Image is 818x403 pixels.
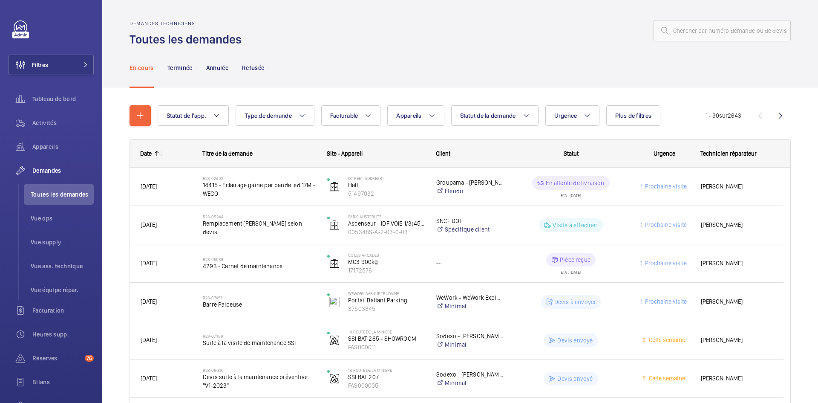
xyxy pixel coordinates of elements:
[130,32,247,47] h1: Toutes les demandes
[32,354,81,362] span: Réserves
[203,176,316,181] h2: R23-02402
[348,176,425,181] p: [STREET_ADDRESS]
[701,374,773,383] span: [PERSON_NAME]
[327,150,363,157] span: Site - Appareil
[436,217,503,225] p: SNCF DOT
[436,225,503,234] a: Spécifique client
[387,105,444,126] button: Appareils
[436,340,503,349] a: Minimal
[330,112,358,119] span: Facturable
[436,379,503,387] a: Minimal
[545,105,600,126] button: Urgence
[700,150,757,157] span: Technicien réparateur
[436,178,503,187] p: Groupama - [PERSON_NAME]
[203,373,316,390] span: Devis suite à la maintenance préventive "V1-2023"
[643,260,687,267] span: Prochaine visite
[554,298,596,306] p: Devis à envoyer
[32,306,94,315] span: Facturation
[561,267,581,274] div: ETA : [DATE]
[436,332,503,340] p: Sodexo - [PERSON_NAME]
[85,355,94,362] span: 75
[203,219,316,236] span: Remplacement [PERSON_NAME] selon devis
[203,333,316,339] h2: R23-07489
[701,335,773,345] span: [PERSON_NAME]
[348,381,425,390] p: FAS000005
[31,214,94,223] span: Vue ops
[348,368,425,373] p: 14 Route de la Minière
[647,375,685,382] span: Cette semaine
[167,64,193,72] p: Terminée
[348,258,425,266] p: MC3 900kg
[32,378,94,386] span: Bilans
[130,64,154,72] p: En cours
[436,150,450,157] span: Client
[561,190,581,197] div: ETA : [DATE]
[546,179,604,187] p: En attente de livraison
[130,20,247,26] h2: Demandes techniciens
[203,214,316,219] h2: R23-05244
[348,228,425,236] p: 005348S-A-2-03-0-03
[348,266,425,275] p: 17172576
[203,300,316,309] span: Barre Palpeuse
[719,112,728,119] span: sur
[348,343,425,351] p: FAS000011
[348,219,425,228] p: Ascenseur - IDF VOIE 1/3(4523)
[140,150,152,157] div: Date
[31,286,94,294] span: Vue équipe répar.
[329,335,340,345] img: fire_alarm.svg
[643,221,687,228] span: Prochaine visite
[701,258,773,268] span: [PERSON_NAME]
[643,183,687,190] span: Prochaine visite
[203,181,316,198] span: 14415 - Eclairage gaine par bande led 17M - WECO
[32,166,94,175] span: Demandes
[553,221,597,229] p: Visite à effectuer
[436,370,503,379] p: Sodexo - [PERSON_NAME]
[203,339,316,347] span: Suite à la visite de maintenance SSI
[647,336,685,343] span: Cette semaine
[329,182,340,192] img: elevator.svg
[557,336,593,345] p: Devis envoyé
[203,262,316,270] span: 4293 - Carnet de maintenance
[203,368,316,373] h2: R23-08646
[643,298,687,305] span: Prochaine visite
[141,260,157,267] span: [DATE]
[32,142,94,151] span: Appareils
[348,304,425,313] p: 37503845
[203,257,316,262] h2: R23-06539
[329,258,340,269] img: elevator.svg
[557,374,593,383] p: Devis envoyé
[329,374,340,384] img: fire_alarm.svg
[348,252,425,258] p: CC Les Arcades
[32,330,94,339] span: Heures supp.
[203,295,316,300] h2: R23-07451
[564,150,579,157] span: Statut
[348,214,425,219] p: PARIS AUSTERLITZ
[141,183,157,190] span: [DATE]
[31,190,94,199] span: Toutes les demandes
[31,262,94,270] span: Vue ass. technique
[436,258,503,268] div: --
[436,293,503,302] p: WeWork - WeWork Exploitation
[206,64,228,72] p: Annulée
[701,220,773,230] span: [PERSON_NAME]
[141,298,157,305] span: [DATE]
[701,182,773,191] span: [PERSON_NAME]
[348,291,425,296] p: WeWork Avenue Trudaine
[615,112,651,119] span: Plus de filtres
[706,113,741,119] span: 1 - 30 2643
[654,150,675,157] span: Urgence
[32,95,94,103] span: Tableau de bord
[329,297,340,307] img: fighter_door.svg
[32,119,94,127] span: Activités
[436,187,503,195] a: Étendu
[451,105,539,126] button: Statut de la demande
[141,375,157,382] span: [DATE]
[242,64,264,72] p: Refusée
[460,112,516,119] span: Statut de la demande
[348,296,425,304] p: Portail Battant Parking
[167,112,206,119] span: Statut de l'app.
[348,373,425,381] p: SSI BAT 207
[9,55,94,75] button: Filtres
[245,112,292,119] span: Type de demande
[321,105,381,126] button: Facturable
